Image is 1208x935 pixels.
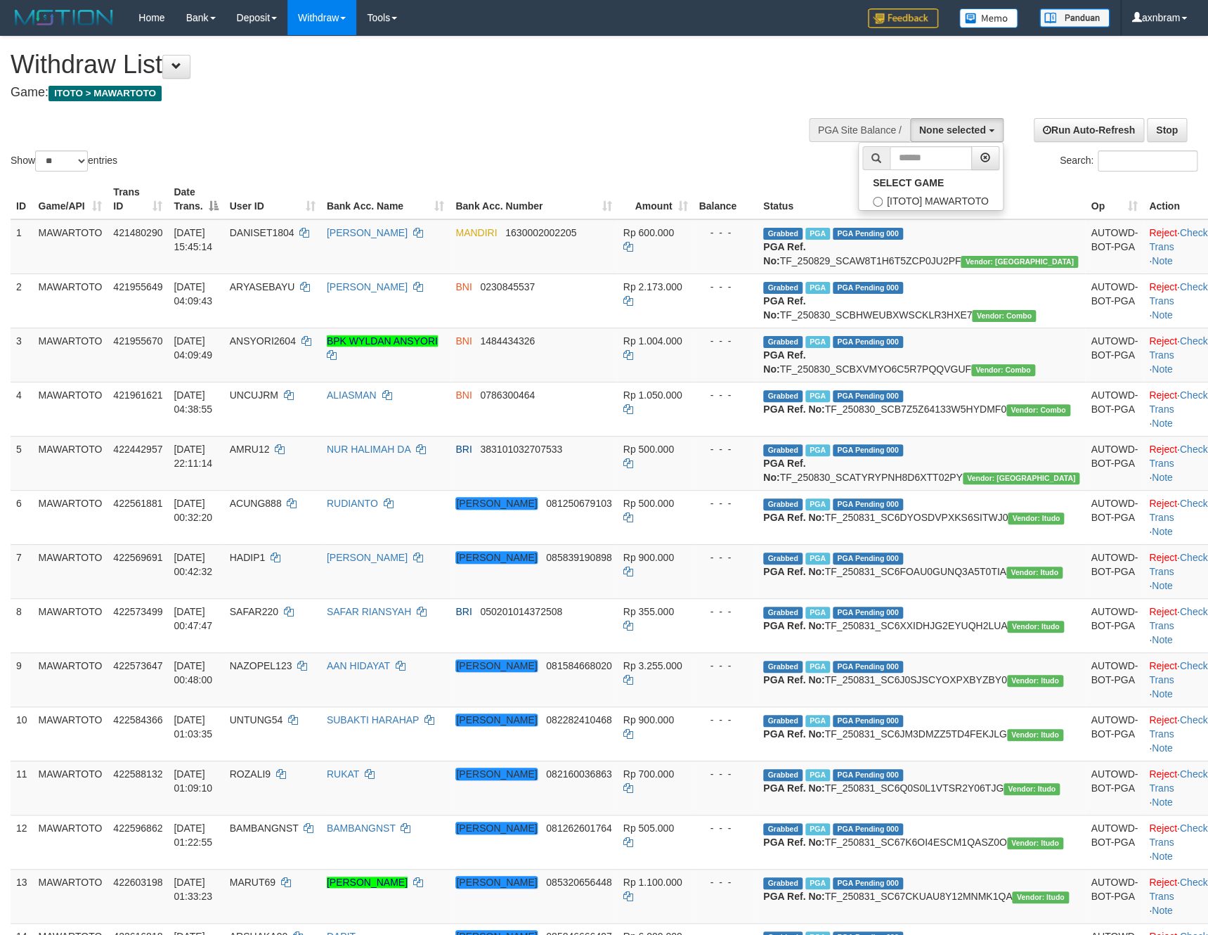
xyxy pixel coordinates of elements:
[763,498,803,510] span: Grabbed
[174,660,212,685] span: [DATE] 00:48:00
[971,364,1035,376] span: Vendor URL: https://secure11.1velocity.biz
[1149,823,1177,834] a: Reject
[1149,714,1207,740] a: Check Trans
[455,335,472,347] span: BNI
[763,349,805,375] b: PGA Ref. No:
[623,281,682,292] span: Rp 2.173.000
[1006,567,1063,579] span: Vendor URL: https://secure6.1velocity.biz
[113,877,162,888] span: 422603198
[763,404,824,415] b: PGA Ref. No:
[1152,851,1173,862] a: Note
[11,273,33,328] td: 2
[1149,552,1177,563] a: Reject
[1152,688,1173,699] a: Note
[480,389,535,401] span: Copy 0786300464 to clipboard
[1152,580,1173,591] a: Note
[480,606,562,617] span: Copy 050201014372508 to clipboard
[758,598,1085,652] td: TF_250831_SC6XXIDHJG2EYUQH2LUA
[763,782,824,794] b: PGA Ref. No:
[11,652,33,707] td: 9
[1152,742,1173,754] a: Note
[546,498,611,509] span: Copy 081250679103 to clipboard
[763,607,803,619] span: Grabbed
[763,728,824,740] b: PGA Ref. No:
[174,227,212,252] span: [DATE] 15:45:14
[11,815,33,869] td: 12
[113,498,162,509] span: 422561881
[758,273,1085,328] td: TF_250830_SCBHWEUBXWSCKLR3HXE7
[699,659,752,673] div: - - -
[763,444,803,456] span: Grabbed
[833,823,903,835] span: PGA Pending
[1149,606,1177,617] a: Reject
[11,761,33,815] td: 11
[113,335,162,347] span: 421955670
[546,552,611,563] span: Copy 085839190898 to clipboard
[805,823,830,835] span: Marked by axnjistel
[33,490,108,544] td: MAWARTOTO
[33,273,108,328] td: MAWARTOTO
[455,876,538,889] em: [PERSON_NAME]
[113,227,162,238] span: 421480290
[327,227,408,238] a: [PERSON_NAME]
[809,118,910,142] div: PGA Site Balance /
[618,179,694,219] th: Amount: activate to sort column ascending
[321,179,450,219] th: Bank Acc. Name: activate to sort column ascending
[758,436,1085,490] td: TF_250830_SCATYRYPNH8D6XTT02PY
[327,552,408,563] a: [PERSON_NAME]
[11,869,33,923] td: 13
[1149,552,1207,577] a: Check Trans
[833,553,903,565] span: PGA Pending
[763,458,805,483] b: PGA Ref. No:
[327,606,411,617] a: SAFAR RIANSYAH
[455,714,538,726] em: [PERSON_NAME]
[758,382,1085,436] td: TF_250830_SCB7Z5Z64133W5HYDMF0
[763,837,824,848] b: PGA Ref. No:
[174,877,212,902] span: [DATE] 01:33:23
[1085,436,1143,490] td: AUTOWD-BOT-PGA
[174,552,212,577] span: [DATE] 00:42:32
[699,875,752,889] div: - - -
[699,334,752,348] div: - - -
[763,715,803,727] span: Grabbed
[1007,621,1063,633] span: Vendor URL: https://secure6.1velocity.biz
[833,390,903,402] span: PGA Pending
[11,436,33,490] td: 5
[230,335,296,347] span: ANSYORI2604
[174,444,212,469] span: [DATE] 22:11:14
[33,436,108,490] td: MAWARTOTO
[230,552,266,563] span: HADIP1
[1085,544,1143,598] td: AUTOWD-BOT-PGA
[699,767,752,781] div: - - -
[546,714,611,726] span: Copy 082282410468 to clipboard
[174,768,212,794] span: [DATE] 01:09:10
[327,877,408,888] a: [PERSON_NAME]
[230,714,282,726] span: UNTUNG54
[230,444,270,455] span: AMRU12
[480,335,535,347] span: Copy 1484434326 to clipboard
[1085,815,1143,869] td: AUTOWD-BOT-PGA
[455,551,538,564] em: [PERSON_NAME]
[11,86,791,100] h4: Game:
[1085,273,1143,328] td: AUTOWD-BOT-PGA
[805,715,830,727] span: Marked by axnjistel
[758,328,1085,382] td: TF_250830_SCBXVMYO6C5R7PQQVGUF
[693,179,758,219] th: Balance
[910,118,1004,142] button: None selected
[230,606,278,617] span: SAFAR220
[1149,714,1177,726] a: Reject
[546,768,611,780] span: Copy 082160036863 to clipboard
[758,490,1085,544] td: TF_250831_SC6DYOSDVPXKS6SITWJ0
[11,51,791,79] h1: Withdraw List
[961,256,1078,268] span: Vendor URL: https://secure10.1velocity.biz
[1034,118,1144,142] a: Run Auto-Refresh
[833,228,903,240] span: PGA Pending
[699,280,752,294] div: - - -
[763,553,803,565] span: Grabbed
[833,282,903,294] span: PGA Pending
[805,607,830,619] span: Marked by axnriski
[805,282,830,294] span: Marked by axnjistel
[327,281,408,292] a: [PERSON_NAME]
[1085,598,1143,652] td: AUTOWD-BOT-PGA
[763,241,805,266] b: PGA Ref. No:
